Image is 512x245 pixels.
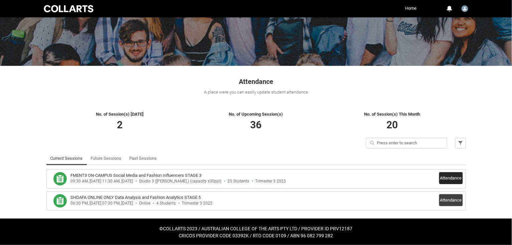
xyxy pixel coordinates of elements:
[387,119,398,131] span: 20
[139,201,151,206] div: Online
[228,179,249,184] div: 25 Students
[364,112,420,117] span: No. of Session(s) This Month
[87,152,126,165] li: Future Sessions
[439,172,463,184] button: Attendance
[250,119,262,131] span: 36
[255,179,286,184] div: Trimester 3 2025
[460,3,470,13] button: User Profile Faculty.nbruce
[46,89,466,96] div: A place were you can easily update student attendance
[71,194,201,201] h3: SHDAFA ONLINE ONLY Data Analysis and Fashion Analytics STAGE 5
[404,3,418,13] a: Home
[117,119,123,131] span: 2
[71,201,133,206] div: 06:30 PM, [DATE] 07:30 PM, [DATE]
[71,179,133,184] div: 09:30 AM, [DATE] 11:30 AM, [DATE]
[157,201,176,206] div: 4 Students
[439,194,463,206] button: Attendance
[182,201,213,206] div: Trimester 3 2025
[71,172,202,179] h3: FMENT3 ON-CAMPUS Social Media and Fashion Influencers STAGE 3
[229,112,283,117] span: No. of Upcoming Session(s)
[91,152,122,165] a: Future Sessions
[239,78,273,86] span: Attendance
[96,112,144,117] span: No. of Session(s) [DATE]
[50,152,83,165] a: Current Sessions
[455,138,466,148] button: Filter
[139,179,222,184] div: Studio 3 ([PERSON_NAME].) (capacity x30ppl)
[366,138,447,148] input: Press enter to search
[462,5,468,12] img: Faculty.nbruce
[126,152,161,165] li: Past Sessions
[46,152,87,165] li: Current Sessions
[130,152,157,165] a: Past Sessions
